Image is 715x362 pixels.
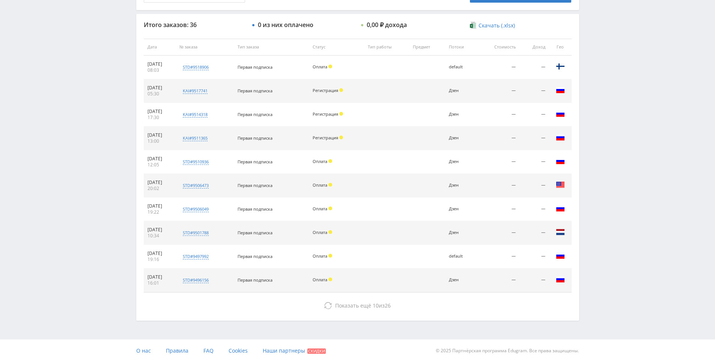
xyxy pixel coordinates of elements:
[328,254,332,258] span: Холд
[313,182,327,188] span: Оплата
[148,85,172,91] div: [DATE]
[449,136,474,140] div: Дзен
[313,229,327,235] span: Оплата
[519,150,549,174] td: —
[449,65,474,69] div: default
[144,298,572,313] button: Показать ещё 10из26
[449,278,474,282] div: Дзен
[519,221,549,245] td: —
[478,103,520,127] td: —
[313,277,327,282] span: Оплата
[449,183,474,188] div: Дзен
[519,174,549,198] td: —
[556,62,565,71] img: fin.png
[263,339,326,362] a: Наши партнеры Скидки
[148,233,172,239] div: 10:34
[478,79,520,103] td: —
[556,275,565,284] img: rus.png
[385,302,391,309] span: 26
[148,227,172,233] div: [DATE]
[449,254,474,259] div: default
[470,21,476,29] img: xlsx
[449,159,474,164] div: Дзен
[328,159,332,163] span: Холд
[328,65,332,68] span: Холд
[136,339,151,362] a: О нас
[148,256,172,262] div: 19:16
[238,277,272,283] span: Первая подписка
[556,204,565,213] img: rus.png
[364,39,409,56] th: Тип работы
[166,347,188,354] span: Правила
[203,339,214,362] a: FAQ
[478,268,520,292] td: —
[313,87,338,93] span: Регистрация
[519,198,549,221] td: —
[519,39,549,56] th: Доход
[373,302,379,309] span: 10
[335,302,371,309] span: Показать ещё
[148,91,172,97] div: 05:30
[238,112,272,117] span: Первая подписка
[445,39,478,56] th: Потоки
[449,88,474,93] div: Дзен
[238,253,272,259] span: Первая подписка
[313,158,327,164] span: Оплата
[478,39,520,56] th: Стоимость
[183,230,209,236] div: std#9501788
[183,206,209,212] div: std#9506049
[229,339,248,362] a: Cookies
[229,347,248,354] span: Cookies
[478,221,520,245] td: —
[449,112,474,117] div: Дзен
[519,79,549,103] td: —
[519,268,549,292] td: —
[478,174,520,198] td: —
[234,39,309,56] th: Тип заказа
[367,21,407,28] div: 0,00 ₽ дохода
[148,186,172,192] div: 20:02
[183,253,209,259] div: std#9497992
[148,61,172,67] div: [DATE]
[203,347,214,354] span: FAQ
[238,206,272,212] span: Первая подписка
[183,135,208,141] div: kai#9511365
[238,64,272,70] span: Первая подписка
[556,180,565,189] img: usa.png
[478,198,520,221] td: —
[470,22,515,29] a: Скачать (.xlsx)
[549,39,572,56] th: Гео
[238,159,272,164] span: Первая подписка
[183,183,209,189] div: std#9506473
[361,339,579,362] div: © 2025 Партнёрская программа Edugram. Все права защищены.
[148,280,172,286] div: 16:01
[183,112,208,118] div: kai#9514318
[307,348,326,354] span: Скидки
[183,88,208,94] div: kai#9517741
[238,183,272,188] span: Первая подписка
[519,103,549,127] td: —
[148,132,172,138] div: [DATE]
[328,207,332,210] span: Холд
[556,109,565,118] img: rus.png
[409,39,445,56] th: Предмет
[148,67,172,73] div: 08:03
[176,39,234,56] th: № заказа
[313,64,327,69] span: Оплата
[148,203,172,209] div: [DATE]
[478,127,520,150] td: —
[148,162,172,168] div: 12:05
[519,245,549,268] td: —
[339,88,343,92] span: Холд
[263,347,305,354] span: Наши партнеры
[183,277,209,283] div: std#9496156
[313,135,338,140] span: Регистрация
[556,228,565,237] img: nld.png
[328,230,332,234] span: Холд
[478,150,520,174] td: —
[183,159,209,165] div: std#9510936
[556,133,565,142] img: rus.png
[148,115,172,121] div: 17:30
[328,278,332,281] span: Холд
[183,64,209,70] div: std#9518906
